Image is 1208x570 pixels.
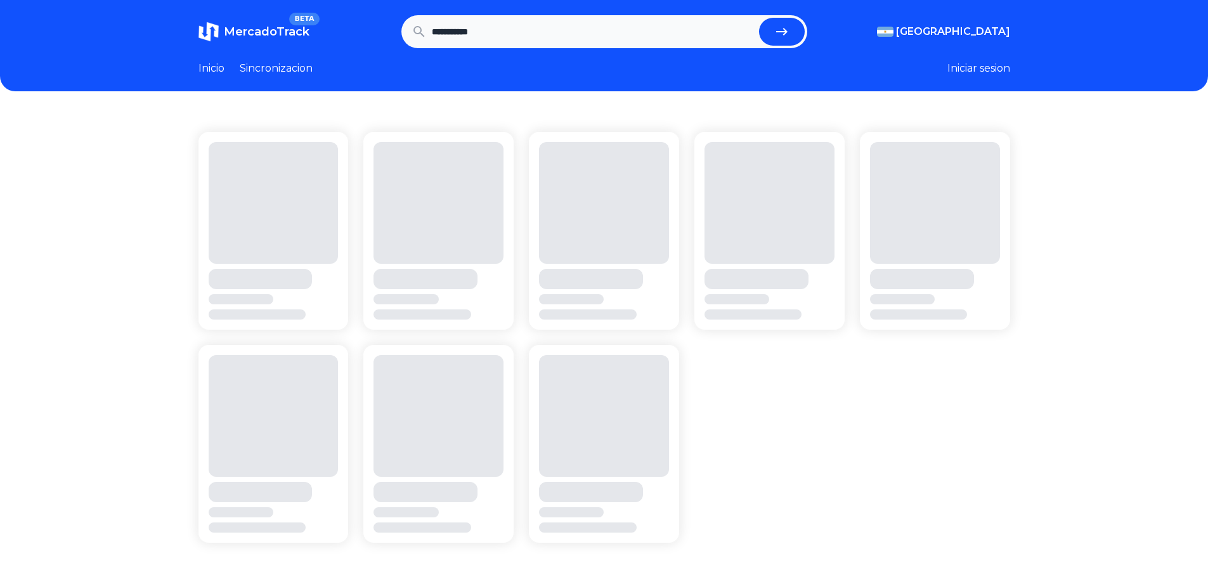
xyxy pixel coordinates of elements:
img: MercadoTrack [198,22,219,42]
span: BETA [289,13,319,25]
a: MercadoTrackBETA [198,22,309,42]
button: Iniciar sesion [947,61,1010,76]
button: [GEOGRAPHIC_DATA] [877,24,1010,39]
a: Sincronizacion [240,61,313,76]
span: MercadoTrack [224,25,309,39]
span: [GEOGRAPHIC_DATA] [896,24,1010,39]
img: Argentina [877,27,893,37]
a: Inicio [198,61,224,76]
